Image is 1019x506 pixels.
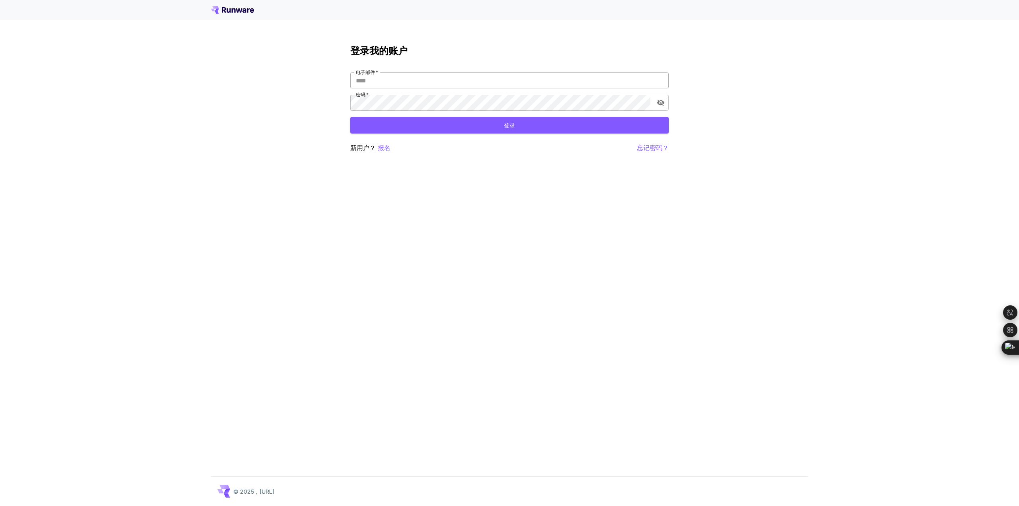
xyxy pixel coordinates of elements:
[637,144,669,152] font: 忘记密码？
[504,122,515,129] font: 登录
[350,117,669,133] button: 登录
[654,96,668,110] button: 切换密码可见性
[356,69,375,75] font: 电子邮件
[378,143,390,153] button: 报名
[350,45,408,57] font: 登录我的账户
[233,488,274,495] font: © 2025，[URL]
[637,143,669,153] button: 忘记密码？
[356,92,365,98] font: 密码
[378,144,390,152] font: 报名
[350,144,376,152] font: 新用户？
